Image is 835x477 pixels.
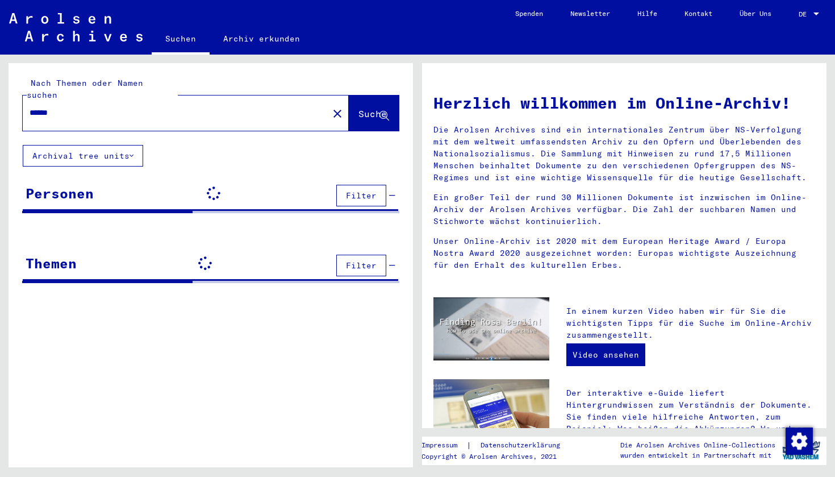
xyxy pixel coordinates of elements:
mat-icon: close [331,107,344,121]
span: Suche [358,108,387,119]
button: Suche [349,96,399,131]
p: In einem kurzen Video haben wir für Sie die wichtigsten Tipps für die Suche im Online-Archiv zusa... [566,305,815,341]
a: Suchen [152,25,210,55]
a: Datenschutzerklärung [471,439,574,451]
p: Die Arolsen Archives Online-Collections [620,440,775,450]
img: yv_logo.png [780,436,823,464]
button: Filter [336,255,386,276]
img: eguide.jpg [433,379,549,457]
span: Filter [346,260,377,271]
div: Personen [26,183,94,204]
p: Der interaktive e-Guide liefert Hintergrundwissen zum Verständnis der Dokumente. Sie finden viele... [566,387,815,447]
a: Archiv erkunden [210,25,314,52]
img: Arolsen_neg.svg [9,13,143,42]
h1: Herzlich willkommen im Online-Archiv! [433,91,815,115]
img: video.jpg [433,297,549,360]
p: Unser Online-Archiv ist 2020 mit dem European Heritage Award / Europa Nostra Award 2020 ausgezeic... [433,235,815,271]
a: Video ansehen [566,343,645,366]
div: Themen [26,253,77,273]
img: Zustimmung ändern [786,428,813,455]
mat-label: Nach Themen oder Namen suchen [27,78,143,100]
p: Ein großer Teil der rund 30 Millionen Dokumente ist inzwischen im Online-Archiv der Arolsen Archi... [433,192,815,227]
p: Die Arolsen Archives sind ein internationales Zentrum über NS-Verfolgung mit dem weltweit umfasse... [433,124,815,184]
span: DE [799,10,811,18]
div: | [421,439,574,451]
button: Archival tree units [23,145,143,167]
span: Filter [346,190,377,201]
a: Impressum [421,439,466,451]
button: Filter [336,185,386,206]
p: wurden entwickelt in Partnerschaft mit [620,450,775,461]
div: Zustimmung ändern [785,427,812,454]
p: Copyright © Arolsen Archives, 2021 [421,451,574,462]
button: Clear [326,102,349,125]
